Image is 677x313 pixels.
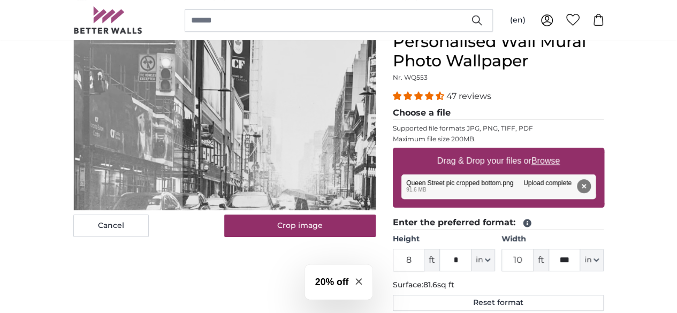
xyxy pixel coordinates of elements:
[580,249,604,271] button: in
[393,124,604,133] p: Supported file formats JPG, PNG, TIFF, PDF
[471,249,495,271] button: in
[584,255,591,265] span: in
[393,295,604,311] button: Reset format
[393,32,604,71] h1: Personalised Wall Mural Photo Wallpaper
[446,91,491,101] span: 47 reviews
[531,156,560,165] u: Browse
[393,234,495,245] label: Height
[501,234,604,245] label: Width
[393,106,604,120] legend: Choose a file
[73,6,143,34] img: Betterwalls
[393,91,446,101] span: 4.38 stars
[501,11,534,30] button: (en)
[393,216,604,230] legend: Enter the preferred format:
[424,249,439,271] span: ft
[73,215,149,237] button: Cancel
[476,255,483,265] span: in
[393,135,604,143] p: Maximum file size 200MB.
[224,215,376,237] button: Crop image
[534,249,549,271] span: ft
[432,150,564,172] label: Drag & Drop your files or
[393,73,428,81] span: Nr. WQ553
[423,280,454,289] span: 81.6sq ft
[393,280,604,291] p: Surface:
